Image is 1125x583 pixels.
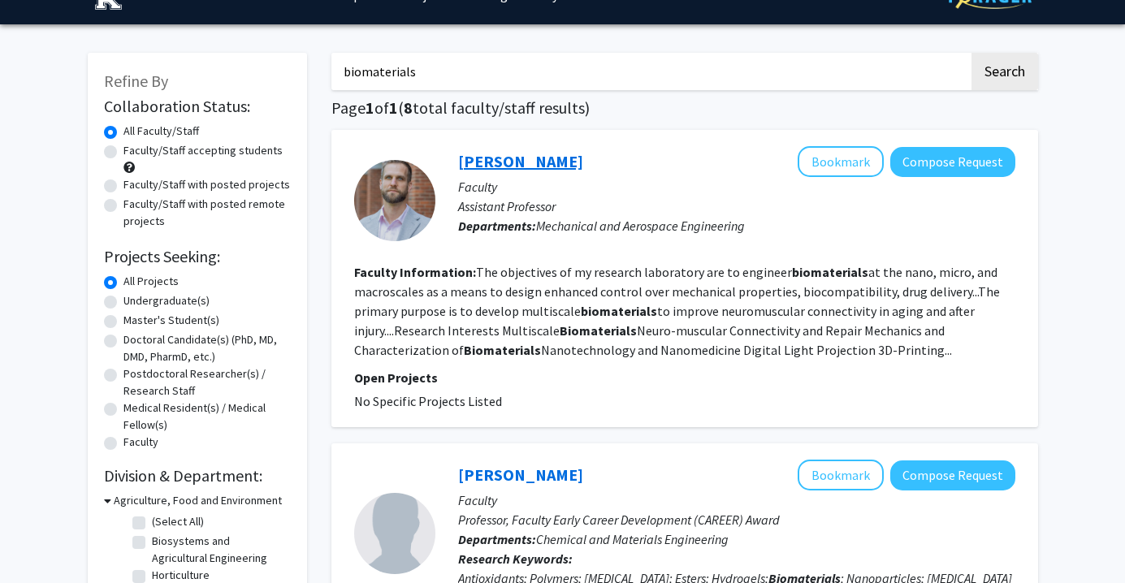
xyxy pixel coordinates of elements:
[458,151,583,171] a: [PERSON_NAME]
[123,142,283,159] label: Faculty/Staff accepting students
[354,368,1015,387] p: Open Projects
[581,303,657,319] b: biomaterials
[464,342,541,358] b: Biomaterials
[890,147,1015,177] button: Compose Request to Jonathan Zuidema
[152,533,287,567] label: Biosystems and Agricultural Engineering
[792,264,868,280] b: biomaterials
[354,264,1000,358] fg-read-more: The objectives of my research laboratory are to engineer at the nano, micro, and macroscales as a...
[458,531,536,547] b: Departments:
[104,247,291,266] h2: Projects Seeking:
[354,393,502,409] span: No Specific Projects Listed
[389,97,398,118] span: 1
[354,264,476,280] b: Faculty Information:
[104,97,291,116] h2: Collaboration Status:
[123,292,210,309] label: Undergraduate(s)
[123,123,199,140] label: All Faculty/Staff
[123,196,291,230] label: Faculty/Staff with posted remote projects
[123,365,291,399] label: Postdoctoral Researcher(s) / Research Staff
[12,510,69,571] iframe: Chat
[458,510,1015,529] p: Professor, Faculty Early Career Development (CAREER) Award
[536,218,745,234] span: Mechanical and Aerospace Engineering
[798,460,884,490] button: Add Thomas Dziubla to Bookmarks
[114,492,282,509] h3: Agriculture, Food and Environment
[458,218,536,234] b: Departments:
[152,513,204,530] label: (Select All)
[123,434,158,451] label: Faculty
[104,71,168,91] span: Refine By
[458,551,573,567] b: Research Keywords:
[331,98,1038,118] h1: Page of ( total faculty/staff results)
[404,97,413,118] span: 8
[123,331,291,365] label: Doctoral Candidate(s) (PhD, MD, DMD, PharmD, etc.)
[560,322,637,339] b: Biomaterials
[971,53,1038,90] button: Search
[458,490,1015,510] p: Faculty
[123,312,219,329] label: Master's Student(s)
[104,466,291,486] h2: Division & Department:
[366,97,374,118] span: 1
[123,273,179,290] label: All Projects
[458,196,1015,216] p: Assistant Professor
[890,460,1015,490] button: Compose Request to Thomas Dziubla
[123,399,291,434] label: Medical Resident(s) / Medical Fellow(s)
[123,176,290,193] label: Faculty/Staff with posted projects
[798,146,884,177] button: Add Jonathan Zuidema to Bookmarks
[458,177,1015,196] p: Faculty
[331,53,969,90] input: Search Keywords
[536,531,729,547] span: Chemical and Materials Engineering
[458,464,583,485] a: [PERSON_NAME]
